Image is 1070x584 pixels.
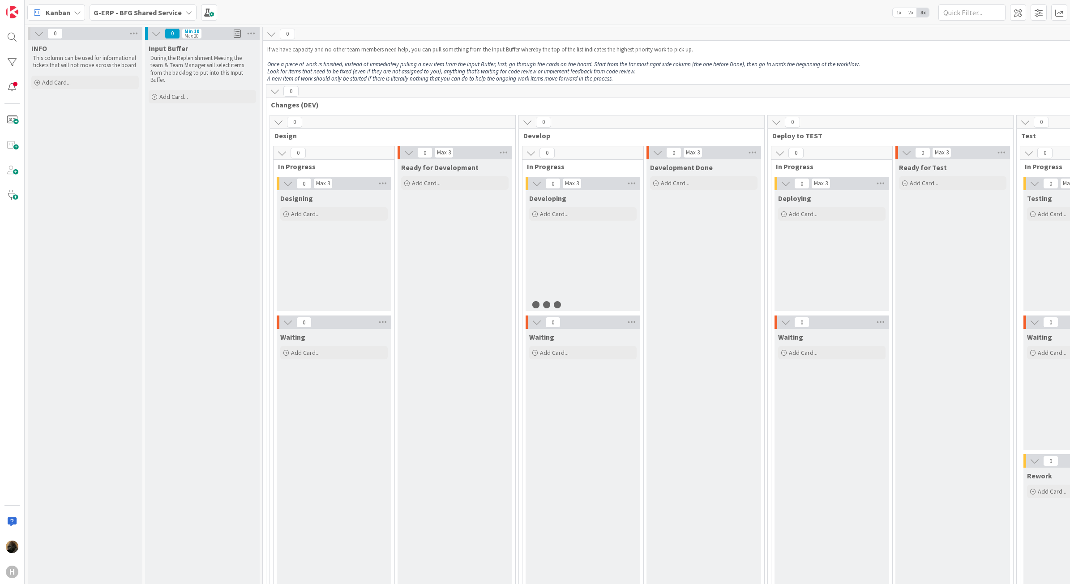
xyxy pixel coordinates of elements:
[287,117,302,128] span: 0
[789,349,817,357] span: Add Card...
[545,317,561,328] span: 0
[31,44,47,53] span: INFO
[776,162,881,171] span: In Progress
[417,147,432,158] span: 0
[778,332,803,341] span: Waiting
[905,8,917,17] span: 2x
[47,28,63,39] span: 0
[1027,194,1052,203] span: Testing
[789,210,817,218] span: Add Card...
[935,150,949,155] div: Max 3
[893,8,905,17] span: 1x
[280,194,313,203] span: Designing
[296,317,312,328] span: 0
[540,349,569,357] span: Add Card...
[785,117,800,128] span: 0
[296,178,312,189] span: 0
[794,178,809,189] span: 0
[1027,332,1052,341] span: Waiting
[291,210,320,218] span: Add Card...
[280,332,305,341] span: Waiting
[1043,178,1058,189] span: 0
[267,68,636,75] em: Look for items that need to be fixed (even if they are not assigned to you), anything that’s wait...
[149,44,188,53] span: Input Buffer
[1038,210,1066,218] span: Add Card...
[6,566,18,578] div: H
[1037,148,1053,158] span: 0
[545,178,561,189] span: 0
[184,29,199,34] div: Min 10
[280,29,295,39] span: 0
[686,150,700,155] div: Max 3
[539,148,555,158] span: 0
[316,181,330,186] div: Max 3
[159,93,188,101] span: Add Card...
[529,332,554,341] span: Waiting
[536,117,551,128] span: 0
[291,148,306,158] span: 0
[437,150,451,155] div: Max 3
[772,131,1002,140] span: Deploy to TEST
[42,78,71,86] span: Add Card...
[915,147,930,158] span: 0
[910,179,938,187] span: Add Card...
[650,163,713,172] span: Development Done
[565,181,579,186] div: Max 3
[274,131,504,140] span: Design
[267,75,613,82] em: A new item of work should only be started if there is literally nothing that you can do to help t...
[917,8,929,17] span: 3x
[661,179,689,187] span: Add Card...
[33,55,137,69] p: This column can be used for informational tickets that will not move across the board
[291,349,320,357] span: Add Card...
[1038,349,1066,357] span: Add Card...
[1034,117,1049,128] span: 0
[94,8,182,17] b: G-ERP - BFG Shared Service
[184,34,198,38] div: Max 20
[529,194,566,203] span: Developing
[1043,456,1058,466] span: 0
[267,60,860,68] em: Once a piece of work is finished, instead of immediately pulling a new item from the Input Buffer...
[938,4,1006,21] input: Quick Filter...
[6,6,18,18] img: Visit kanbanzone.com
[278,162,383,171] span: In Progress
[283,86,299,97] span: 0
[523,131,753,140] span: Develop
[794,317,809,328] span: 0
[6,541,18,553] img: ND
[788,148,804,158] span: 0
[1038,487,1066,495] span: Add Card...
[540,210,569,218] span: Add Card...
[46,7,70,18] span: Kanban
[150,55,254,84] p: During the Replenishment Meeting the team & Team Manager will select items from the backlog to pu...
[527,162,632,171] span: In Progress
[666,147,681,158] span: 0
[412,179,441,187] span: Add Card...
[401,163,479,172] span: Ready for Development
[899,163,947,172] span: Ready for Test
[778,194,811,203] span: Deploying
[814,181,828,186] div: Max 3
[1043,317,1058,328] span: 0
[165,28,180,39] span: 0
[1027,471,1052,480] span: Rework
